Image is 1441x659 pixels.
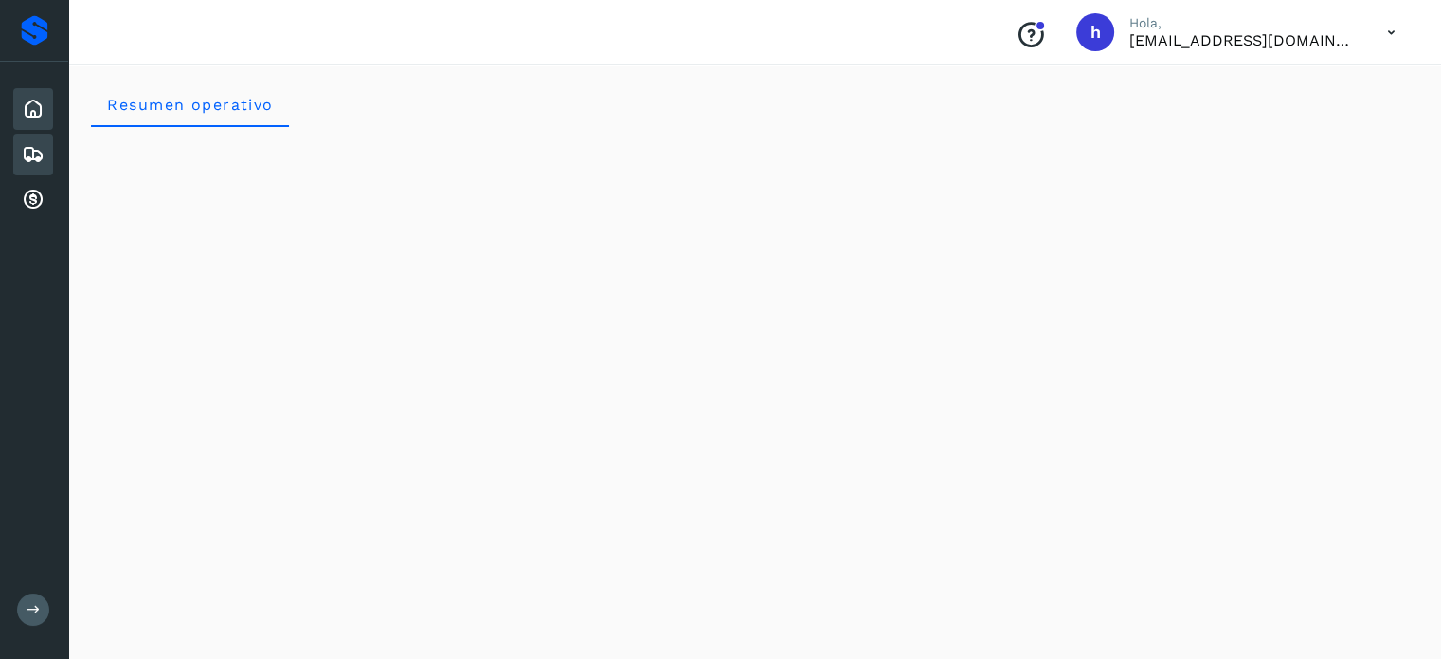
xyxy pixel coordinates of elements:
p: Hola, [1129,15,1357,31]
div: Inicio [13,88,53,130]
p: hpichardo@karesan.com.mx [1129,31,1357,49]
div: Cuentas por cobrar [13,179,53,221]
div: Embarques [13,134,53,175]
span: Resumen operativo [106,96,274,114]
